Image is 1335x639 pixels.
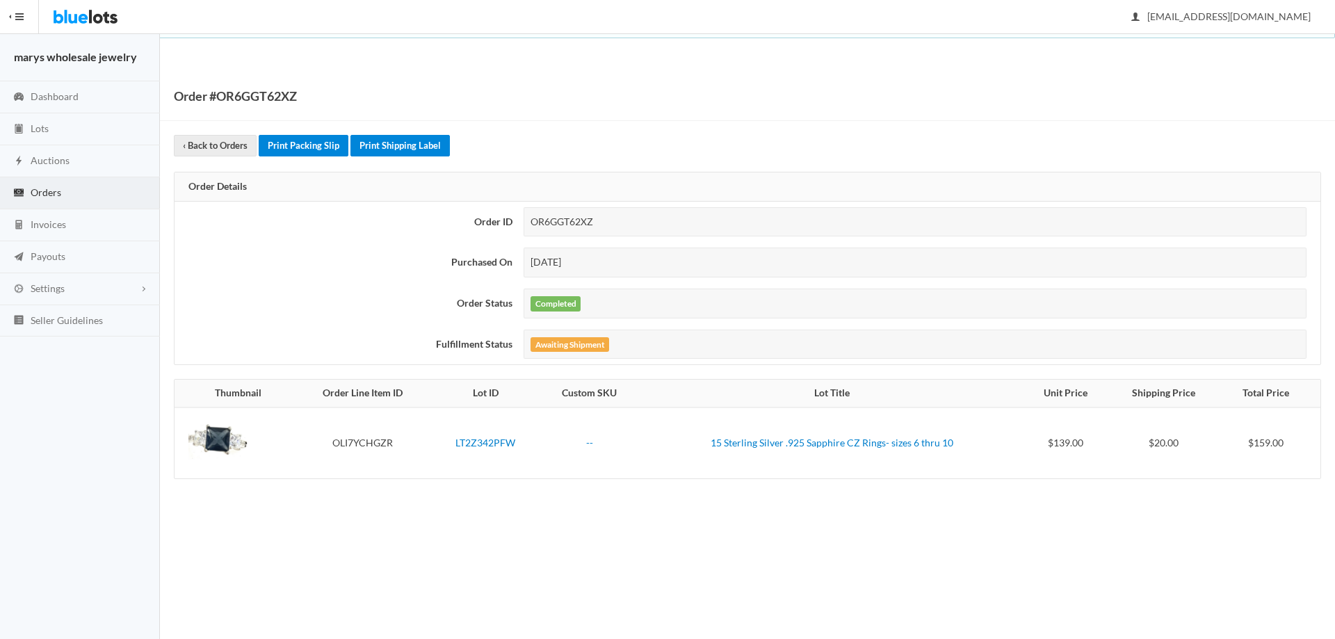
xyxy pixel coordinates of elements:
[12,155,26,168] ion-icon: flash
[174,135,257,156] a: ‹ Back to Orders
[350,135,450,156] a: Print Shipping Label
[31,122,49,134] span: Lots
[524,248,1306,277] div: [DATE]
[31,282,65,294] span: Settings
[531,296,581,312] label: Completed
[1132,10,1311,22] span: [EMAIL_ADDRESS][DOMAIN_NAME]
[540,380,640,407] th: Custom SKU
[31,218,66,230] span: Invoices
[12,123,26,136] ion-icon: clipboard
[1024,407,1108,478] td: $139.00
[1108,407,1220,478] td: $20.00
[259,135,348,156] a: Print Packing Slip
[1220,380,1320,407] th: Total Price
[12,251,26,264] ion-icon: paper plane
[1024,380,1108,407] th: Unit Price
[640,380,1024,407] th: Lot Title
[711,437,953,448] a: 15 Sterling Silver .925 Sapphire CZ Rings- sizes 6 thru 10
[432,380,540,407] th: Lot ID
[531,337,609,353] label: Awaiting Shipment
[175,172,1320,202] div: Order Details
[12,314,26,327] ion-icon: list box
[12,187,26,200] ion-icon: cash
[14,50,137,63] strong: marys wholesale jewelry
[524,207,1306,237] div: OR6GGT62XZ
[174,86,297,106] h1: Order #OR6GGT62XZ
[175,283,518,324] th: Order Status
[455,437,515,448] a: LT2Z342PFW
[12,283,26,296] ion-icon: cog
[175,380,293,407] th: Thumbnail
[1128,11,1142,24] ion-icon: person
[31,314,103,326] span: Seller Guidelines
[12,91,26,104] ion-icon: speedometer
[1108,380,1220,407] th: Shipping Price
[175,202,518,243] th: Order ID
[12,219,26,232] ion-icon: calculator
[31,154,70,166] span: Auctions
[586,437,593,448] a: --
[175,324,518,365] th: Fulfillment Status
[31,250,65,262] span: Payouts
[31,90,79,102] span: Dashboard
[293,407,432,478] td: OLI7YCHGZR
[175,242,518,283] th: Purchased On
[31,186,61,198] span: Orders
[1220,407,1320,478] td: $159.00
[293,380,432,407] th: Order Line Item ID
